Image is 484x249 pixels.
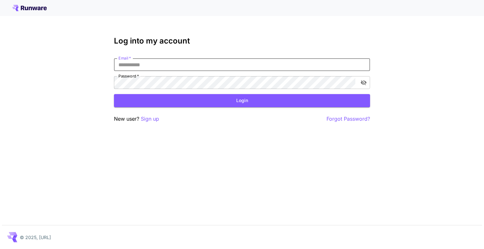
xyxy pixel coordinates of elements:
h3: Log into my account [114,36,370,45]
button: Sign up [141,115,159,123]
button: toggle password visibility [358,77,369,88]
p: New user? [114,115,159,123]
label: Password [118,73,139,79]
label: Email [118,55,131,61]
button: Login [114,94,370,107]
p: © 2025, [URL] [20,234,51,241]
button: Forgot Password? [327,115,370,123]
